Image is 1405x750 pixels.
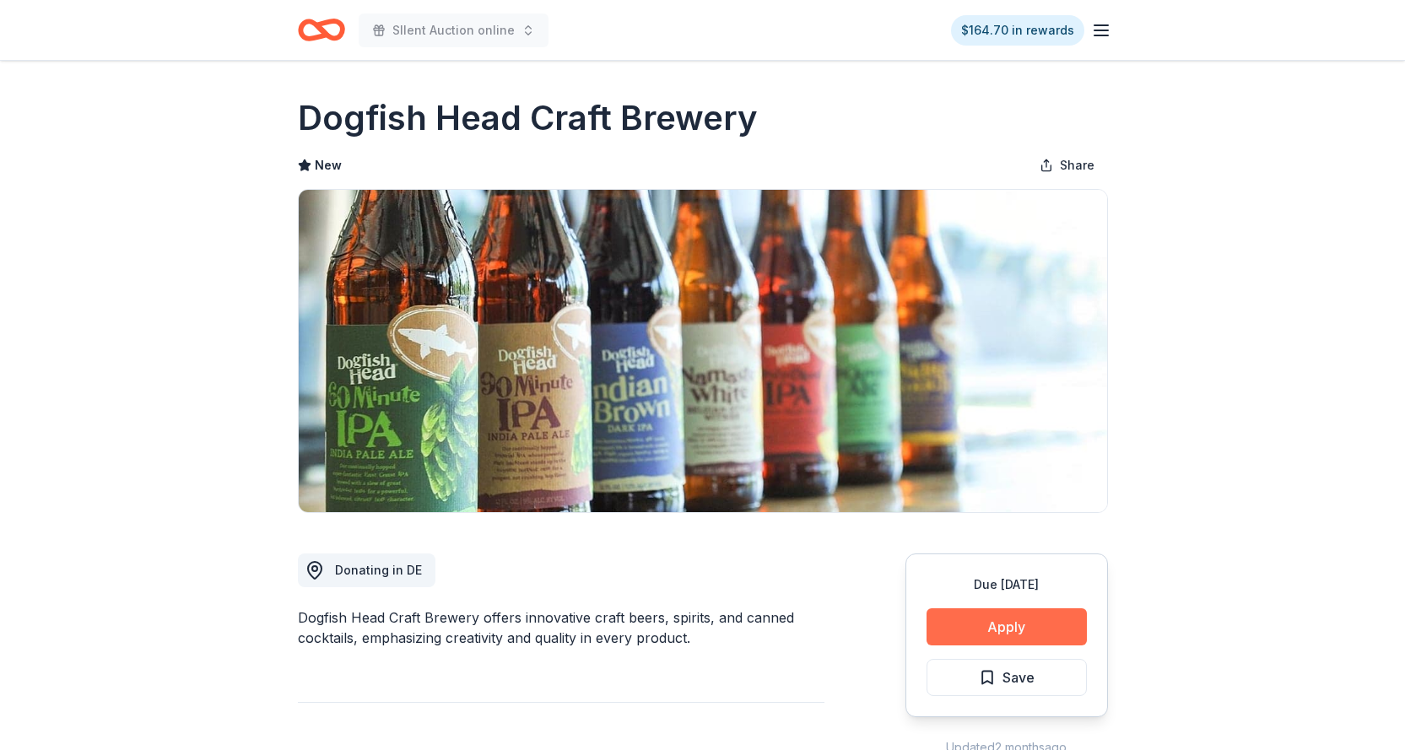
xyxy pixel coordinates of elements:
[298,94,758,142] h1: Dogfish Head Craft Brewery
[951,15,1084,46] a: $164.70 in rewards
[359,13,548,47] button: SIlent Auction online
[927,659,1087,696] button: Save
[1002,666,1035,688] span: Save
[315,155,342,175] span: New
[927,608,1087,645] button: Apply
[299,190,1107,512] img: Image for Dogfish Head Craft Brewery
[298,10,345,50] a: Home
[927,575,1087,595] div: Due [DATE]
[1026,148,1108,182] button: Share
[392,20,515,40] span: SIlent Auction online
[298,607,824,648] div: Dogfish Head Craft Brewery offers innovative craft beers, spirits, and canned cocktails, emphasiz...
[335,563,422,577] span: Donating in DE
[1060,155,1094,175] span: Share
